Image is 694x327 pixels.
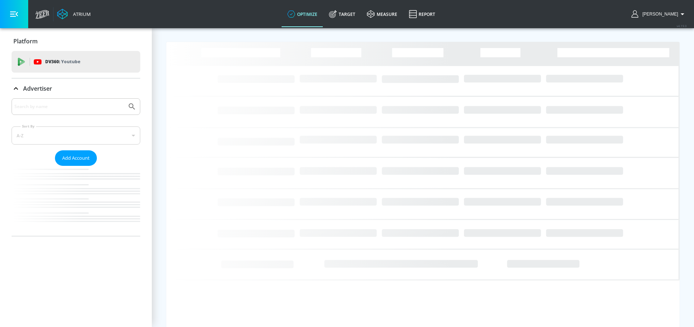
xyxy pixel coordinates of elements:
p: DV360: [45,58,80,66]
span: Add Account [62,154,90,162]
div: Advertiser [12,78,140,99]
a: optimize [282,1,323,27]
button: Add Account [55,150,97,166]
a: Target [323,1,361,27]
label: Sort By [21,124,36,129]
a: Atrium [57,9,91,20]
span: login as: samantha.yip@zefr.com [639,12,678,17]
a: Report [403,1,441,27]
div: Platform [12,31,140,51]
div: Advertiser [12,98,140,236]
p: Platform [13,37,38,45]
div: DV360: Youtube [12,51,140,73]
div: A-Z [12,126,140,145]
button: [PERSON_NAME] [631,10,687,18]
span: v 4.19.0 [677,24,687,28]
div: Atrium [70,11,91,17]
p: Youtube [61,58,80,65]
p: Advertiser [23,85,52,92]
a: measure [361,1,403,27]
nav: list of Advertiser [12,166,140,236]
input: Search by name [14,102,124,111]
